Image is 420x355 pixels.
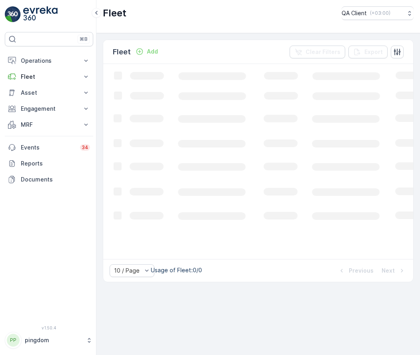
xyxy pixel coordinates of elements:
[21,144,75,152] p: Events
[21,73,77,81] p: Fleet
[381,266,407,275] button: Next
[5,156,93,172] a: Reports
[370,10,390,16] p: ( +03:00 )
[23,6,58,22] img: logo_light-DOdMpM7g.png
[113,46,131,58] p: Fleet
[5,172,93,187] a: Documents
[5,6,21,22] img: logo
[342,6,414,20] button: QA Client(+03:00)
[7,334,20,347] div: PP
[5,53,93,69] button: Operations
[290,46,345,58] button: Clear Filters
[21,176,90,183] p: Documents
[80,36,88,42] p: ⌘B
[103,7,126,20] p: Fleet
[132,47,161,56] button: Add
[306,48,340,56] p: Clear Filters
[5,101,93,117] button: Engagement
[382,267,395,275] p: Next
[21,105,77,113] p: Engagement
[5,69,93,85] button: Fleet
[349,267,374,275] p: Previous
[21,89,77,97] p: Asset
[337,266,374,275] button: Previous
[5,325,93,330] span: v 1.50.4
[342,9,367,17] p: QA Client
[82,144,88,151] p: 34
[348,46,388,58] button: Export
[21,57,77,65] p: Operations
[151,266,202,274] p: Usage of Fleet : 0/0
[5,85,93,101] button: Asset
[147,48,158,56] p: Add
[364,48,383,56] p: Export
[5,332,93,349] button: PPpingdom
[5,140,93,156] a: Events34
[21,160,90,168] p: Reports
[21,121,77,129] p: MRF
[5,117,93,133] button: MRF
[25,336,82,344] p: pingdom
